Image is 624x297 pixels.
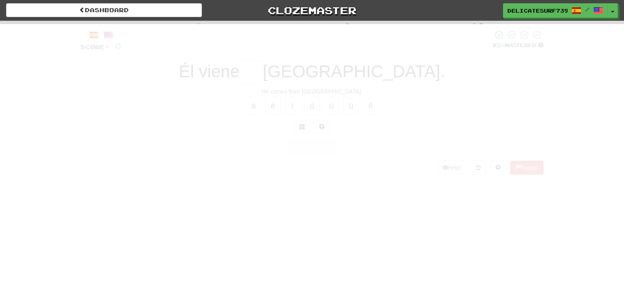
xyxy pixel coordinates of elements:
span: Incorrect [273,23,324,31]
button: á [245,97,262,114]
span: [GEOGRAPHIC_DATA]. [263,62,445,81]
button: Switch sentence to multiple choice alt+p [294,120,310,134]
span: To go [422,23,451,31]
a: Dashboard [6,3,202,17]
div: Mastered [492,42,544,49]
button: Submit [287,138,337,157]
span: 25 % [492,42,505,48]
span: / [585,7,589,12]
span: 10 [471,22,485,31]
button: ñ [362,97,379,114]
span: Score: [80,44,110,50]
button: Single letter hint - you only get 1 per sentence and score half the points! alt+h [314,120,330,134]
a: DelicateSurf7397 / [503,3,608,18]
a: Clozemaster [214,3,410,17]
div: He comes from [GEOGRAPHIC_DATA]. [80,87,544,96]
button: í [284,97,301,114]
button: Help! [438,161,466,175]
button: é [265,97,281,114]
button: Round history (alt+y) [470,161,486,175]
button: ü [343,97,359,114]
span: 0 [195,22,202,31]
span: 0 [115,41,121,51]
span: DelicateSurf7397 [507,7,568,14]
div: / [80,30,121,40]
button: ú [323,97,340,114]
span: 0 [344,22,351,31]
button: ó [304,97,320,114]
button: Report [510,161,544,175]
span: Él viene [179,62,239,81]
span: Correct [135,23,175,31]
